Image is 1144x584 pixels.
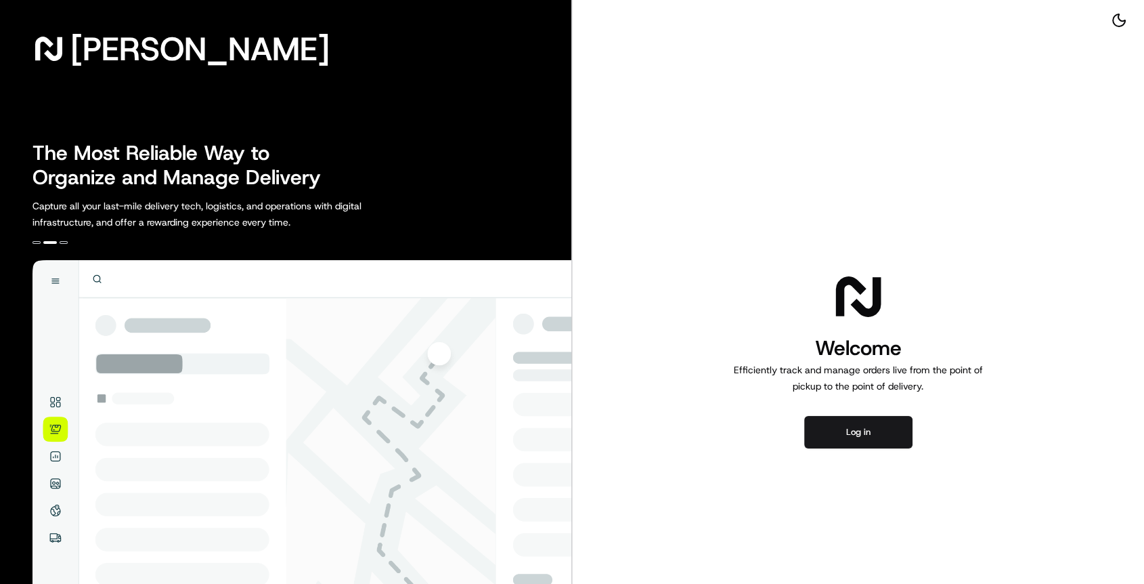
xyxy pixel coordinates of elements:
button: Log in [804,416,912,449]
h1: Welcome [728,335,988,362]
p: Capture all your last-mile delivery tech, logistics, and operations with digital infrastructure, ... [32,198,422,230]
span: [PERSON_NAME] [70,35,330,62]
p: Efficiently track and manage orders live from the point of pickup to the point of delivery. [728,362,988,394]
h2: The Most Reliable Way to Organize and Manage Delivery [32,141,336,190]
